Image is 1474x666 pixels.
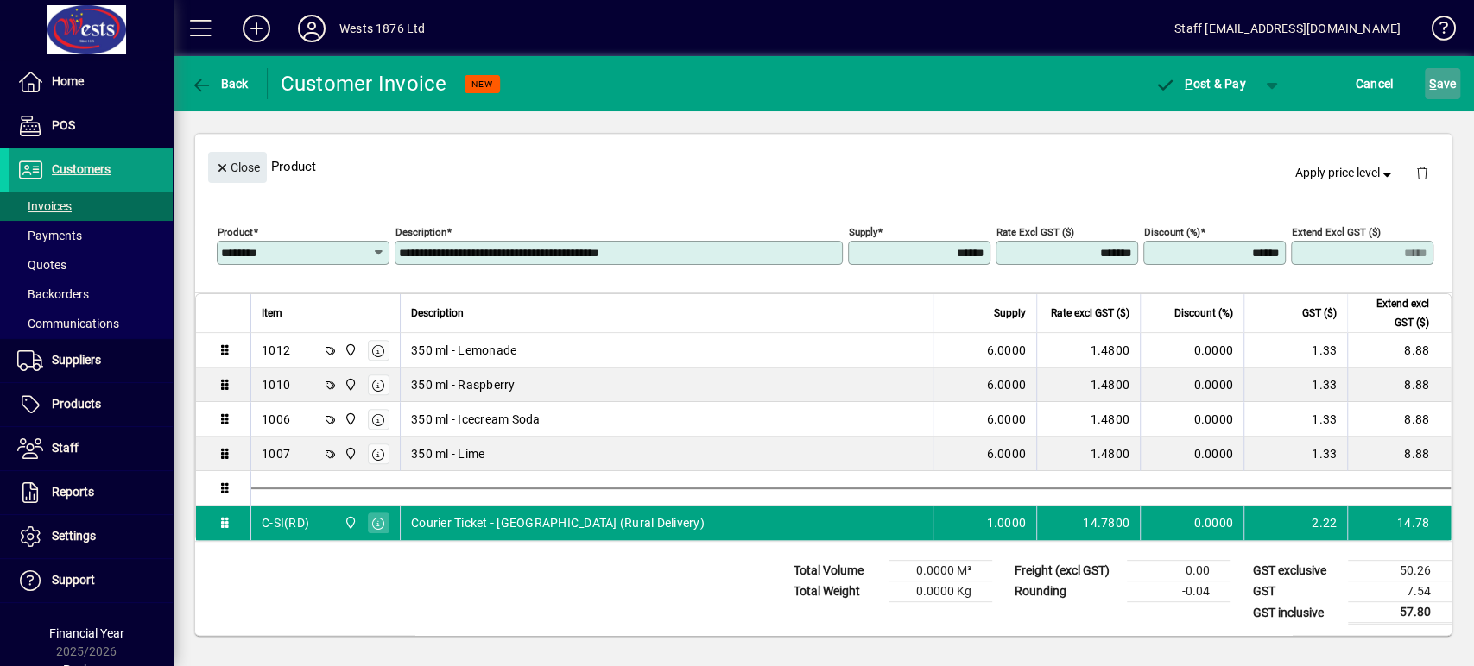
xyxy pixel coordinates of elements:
[9,221,173,250] a: Payments
[411,304,464,323] span: Description
[9,515,173,558] a: Settings
[187,68,253,99] button: Back
[9,104,173,148] a: POS
[9,339,173,382] a: Suppliers
[994,304,1026,323] span: Supply
[339,410,359,429] span: Wests Cordials
[52,529,96,543] span: Settings
[339,375,359,394] span: Wests Cordials
[229,13,284,44] button: Add
[208,152,267,183] button: Close
[17,258,66,272] span: Quotes
[339,513,359,532] span: Wests Cordials
[9,383,173,426] a: Products
[52,118,75,132] span: POS
[262,411,290,428] div: 1006
[987,514,1027,531] span: 1.0000
[1047,376,1129,393] div: 1.4800
[284,13,339,44] button: Profile
[1047,411,1129,428] div: 1.4800
[1358,294,1429,332] span: Extend excl GST ($)
[1047,342,1129,359] div: 1.4800
[1347,333,1451,368] td: 8.88
[785,581,889,602] td: Total Weight
[9,250,173,280] a: Quotes
[1401,165,1443,180] app-page-header-button: Delete
[9,471,173,514] a: Reports
[9,280,173,309] a: Backorders
[987,342,1027,359] span: 6.0000
[195,135,1452,198] div: Product
[987,411,1027,428] span: 6.0000
[215,154,260,182] span: Close
[1127,561,1230,581] td: 0.00
[262,342,290,359] div: 1012
[52,353,101,367] span: Suppliers
[262,376,290,393] div: 1010
[218,226,253,238] mat-label: Product
[339,341,359,360] span: Wests Cordials
[52,441,79,455] span: Staff
[1185,77,1192,91] span: P
[1351,68,1398,99] button: Cancel
[52,162,111,176] span: Customers
[1243,333,1347,368] td: 1.33
[987,376,1027,393] span: 6.0000
[996,226,1074,238] mat-label: Rate excl GST ($)
[1356,70,1394,97] span: Cancel
[1144,226,1200,238] mat-label: Discount (%)
[1174,15,1401,42] div: Staff [EMAIL_ADDRESS][DOMAIN_NAME]
[339,444,359,463] span: Wests Cordials
[17,317,119,330] span: Communications
[191,77,249,91] span: Back
[1418,3,1452,60] a: Knowledge Base
[339,15,425,42] div: Wests 1876 Ltd
[1295,164,1395,182] span: Apply price level
[1243,506,1347,540] td: 2.22
[1401,152,1443,193] button: Delete
[1244,602,1348,624] td: GST inclusive
[262,514,309,531] div: C-SI(RD)
[395,226,446,238] mat-label: Description
[1348,581,1452,602] td: 7.54
[1006,561,1127,581] td: Freight (excl GST)
[262,445,290,462] div: 1007
[1348,602,1452,624] td: 57.80
[1348,561,1452,581] td: 50.26
[849,226,877,238] mat-label: Supply
[1140,506,1243,540] td: 0.0000
[1429,70,1456,97] span: ave
[1051,304,1129,323] span: Rate excl GST ($)
[1347,437,1451,471] td: 8.88
[49,626,124,640] span: Financial Year
[173,68,268,99] app-page-header-button: Back
[1047,514,1129,531] div: 14.7800
[889,581,992,602] td: 0.0000 Kg
[17,229,82,242] span: Payments
[411,376,516,393] span: 350 ml - Raspberry
[9,427,173,470] a: Staff
[262,304,282,323] span: Item
[1140,368,1243,402] td: 0.0000
[1140,333,1243,368] td: 0.0000
[1147,68,1255,99] button: Post & Pay
[9,309,173,338] a: Communications
[52,74,84,88] span: Home
[1244,581,1348,602] td: GST
[1047,445,1129,462] div: 1.4800
[1347,402,1451,437] td: 8.88
[1127,581,1230,602] td: -0.04
[1347,506,1451,540] td: 14.78
[1347,368,1451,402] td: 8.88
[1174,304,1233,323] span: Discount (%)
[471,79,493,90] span: NEW
[987,445,1027,462] span: 6.0000
[1243,437,1347,471] td: 1.33
[1006,581,1127,602] td: Rounding
[52,397,101,411] span: Products
[17,199,72,213] span: Invoices
[281,70,447,97] div: Customer Invoice
[204,159,271,174] app-page-header-button: Close
[1288,158,1402,189] button: Apply price level
[411,445,484,462] span: 350 ml - Lime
